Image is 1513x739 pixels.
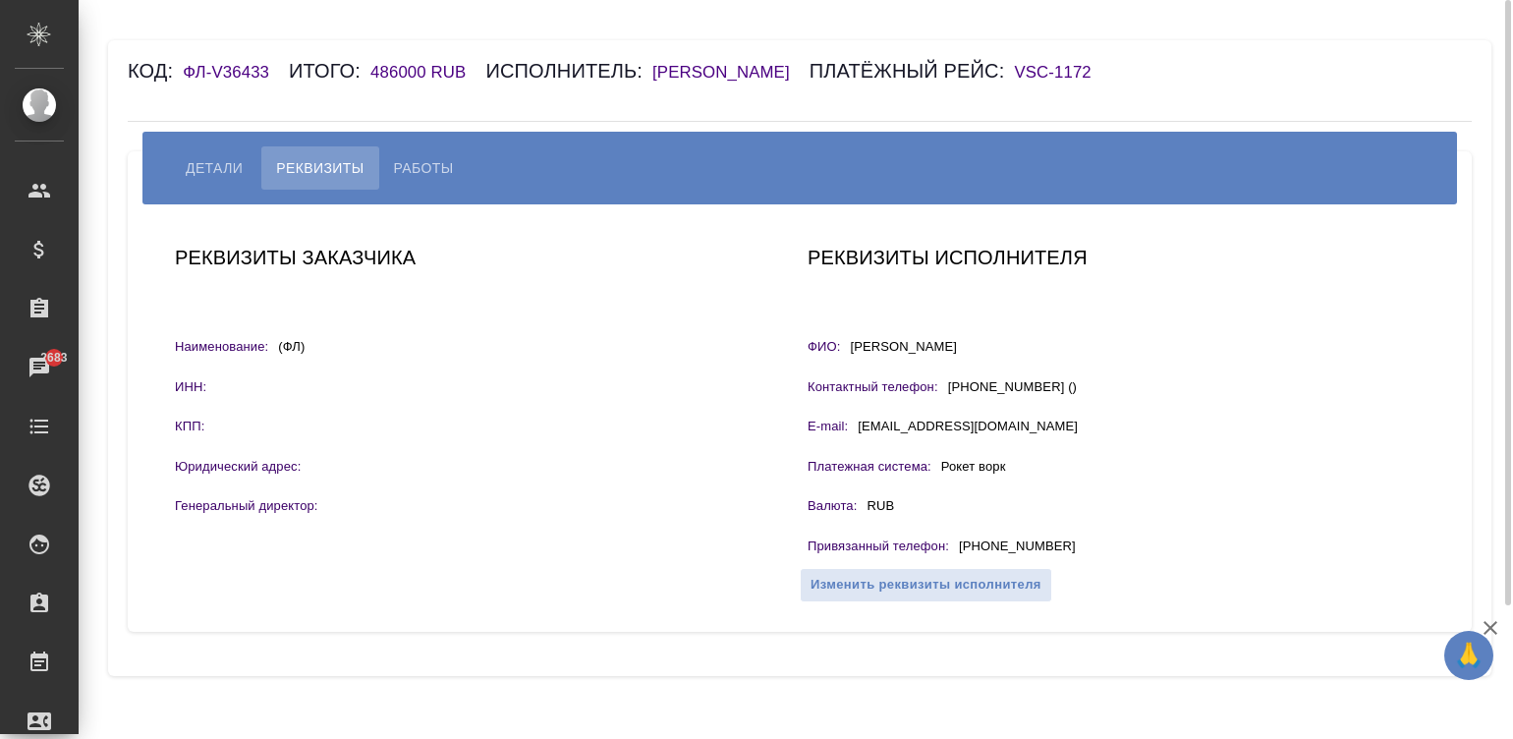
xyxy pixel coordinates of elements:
p: [PERSON_NAME] [850,337,957,362]
p: (ФЛ) [278,337,305,362]
p: ИНН: [175,377,206,397]
span: 2683 [28,348,79,368]
h6: [PERSON_NAME] [652,63,810,82]
span: Работы [394,156,454,180]
p: Контактный телефон: [808,377,938,397]
p: Рокет ворк [941,457,1006,482]
h6: VSC-1172 [1014,63,1110,82]
a: [PERSON_NAME] [652,65,810,81]
h6: ФЛ-V36433 [183,63,289,82]
a: 2683 [5,343,74,392]
div: [EMAIL_ADDRESS][DOMAIN_NAME] [858,417,1078,436]
p: Валюта: [808,496,857,516]
p: Платежная система: [808,457,931,477]
span: 🙏 [1452,635,1485,676]
a: VSC-1172 [1014,65,1110,81]
h6: Исполнитель: [485,60,652,82]
h6: Код: [128,60,183,82]
button: 🙏 [1444,631,1493,680]
p: Наименование: [175,337,268,357]
p: [PHONE_NUMBER] [959,537,1076,561]
div: [PHONE_NUMBER] () [948,377,1077,397]
button: Изменить реквизиты исполнителя [800,568,1052,602]
h6: Итого: [289,60,370,82]
h6: 486000 RUB [370,63,485,82]
p: КПП: [175,417,204,436]
p: RUB [867,496,894,521]
span: Детали [186,156,243,180]
p: ФИО: [808,337,840,357]
p: Генеральный директор: [175,496,318,516]
span: Изменить реквизиты исполнителя [811,574,1041,597]
h6: Реквизиты заказчика [175,242,416,273]
h6: Платёжный рейс: [810,60,1015,82]
p: E-mail: [808,417,848,436]
p: Юридический адрес: [175,457,301,477]
span: Реквизиты [276,156,364,180]
h6: Реквизиты исполнителя [808,242,1088,273]
p: Привязанный телефон : [808,537,949,556]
